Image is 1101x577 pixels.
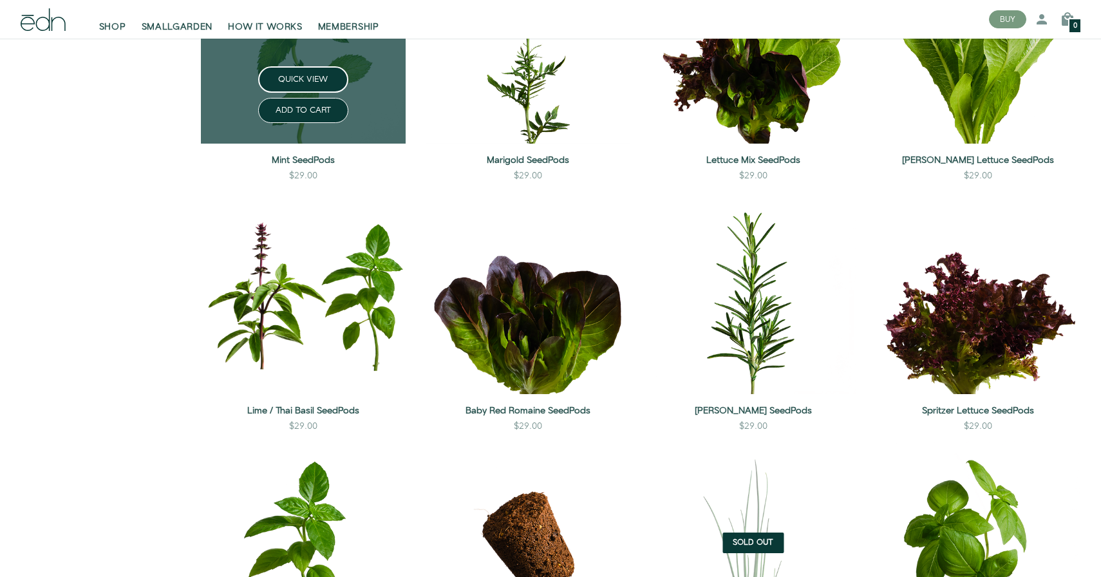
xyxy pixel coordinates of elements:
[964,420,992,433] div: $29.00
[426,190,631,395] img: Baby Red Romaine SeedPods
[258,66,348,93] button: QUICK VIEW
[514,420,542,433] div: $29.00
[651,154,856,167] a: Lettuce Mix SeedPods
[258,98,348,123] button: ADD TO CART
[289,420,317,433] div: $29.00
[739,420,767,433] div: $29.00
[651,190,856,395] img: Rosemary SeedPods
[989,10,1026,28] button: BUY
[876,190,1081,395] img: Spritzer Lettuce SeedPods
[228,21,302,33] span: HOW IT WORKS
[318,21,379,33] span: MEMBERSHIP
[201,190,406,395] img: Lime / Thai Basil SeedPods
[426,154,631,167] a: Marigold SeedPods
[876,154,1081,167] a: [PERSON_NAME] Lettuce SeedPods
[201,404,406,417] a: Lime / Thai Basil SeedPods
[91,5,134,33] a: SHOP
[220,5,310,33] a: HOW IT WORKS
[310,5,387,33] a: MEMBERSHIP
[134,5,221,33] a: SMALLGARDEN
[964,169,992,182] div: $29.00
[733,539,773,547] span: Sold Out
[426,404,631,417] a: Baby Red Romaine SeedPods
[876,404,1081,417] a: Spritzer Lettuce SeedPods
[514,169,542,182] div: $29.00
[739,169,767,182] div: $29.00
[142,21,213,33] span: SMALLGARDEN
[651,404,856,417] a: [PERSON_NAME] SeedPods
[1073,23,1077,30] span: 0
[289,169,317,182] div: $29.00
[201,154,406,167] a: Mint SeedPods
[99,21,126,33] span: SHOP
